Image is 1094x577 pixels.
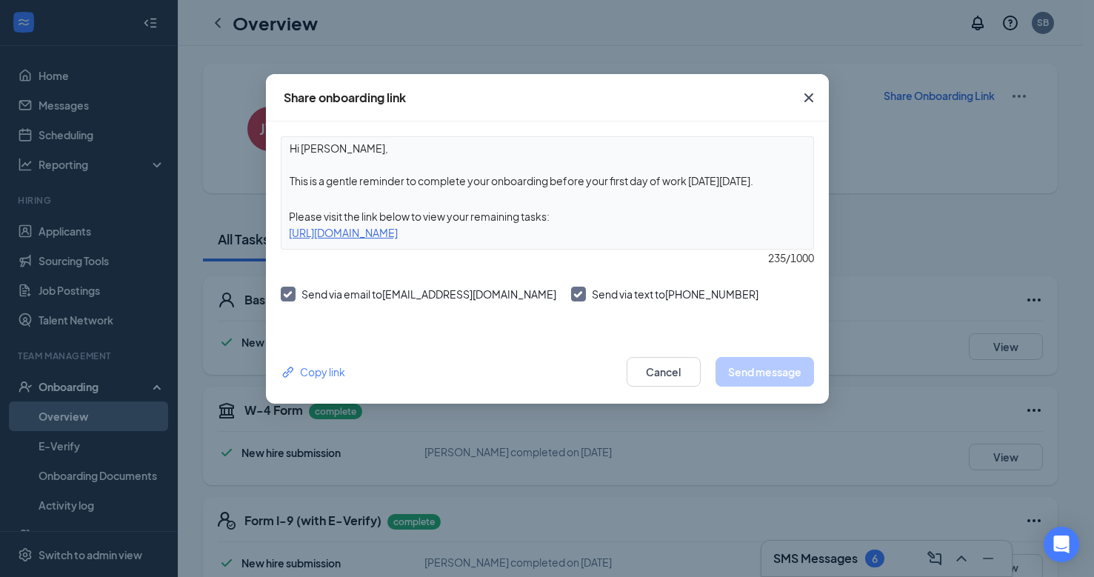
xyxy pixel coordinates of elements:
[789,74,829,121] button: Close
[281,364,296,380] svg: Link
[1044,527,1079,562] div: Open Intercom Messenger
[800,89,818,107] svg: Cross
[284,90,406,106] div: Share onboarding link
[592,287,758,301] span: Send via text to [PHONE_NUMBER]
[716,357,814,387] button: Send message
[281,364,345,380] button: Link Copy link
[281,250,814,266] div: 235 / 1000
[627,357,701,387] button: Cancel
[281,364,345,380] div: Copy link
[281,224,813,241] div: [URL][DOMAIN_NAME]
[281,208,813,224] div: Please visit the link below to view your remaining tasks:
[301,287,556,301] span: Send via email to [EMAIL_ADDRESS][DOMAIN_NAME]
[281,137,813,192] textarea: Hi [PERSON_NAME], This is a gentle reminder to complete your onboarding before your first day of ...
